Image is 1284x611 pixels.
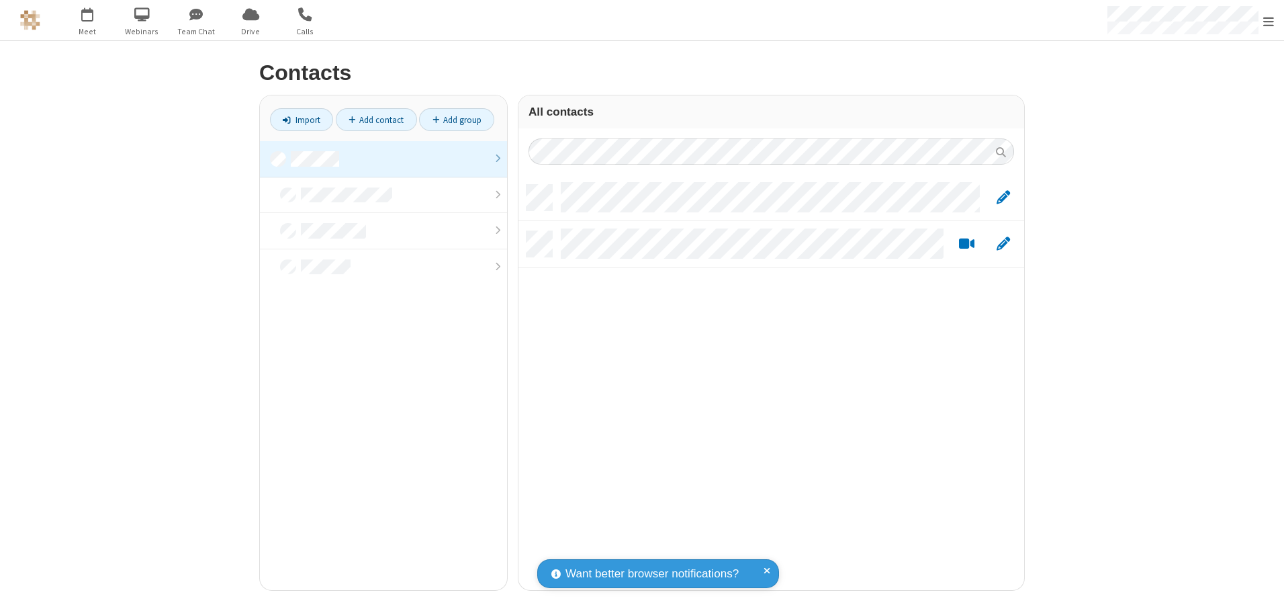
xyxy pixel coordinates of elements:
a: Add group [419,108,494,131]
span: Drive [226,26,276,38]
h3: All contacts [529,106,1014,118]
button: Edit [990,236,1016,253]
a: Import [270,108,333,131]
span: Webinars [117,26,167,38]
span: Calls [280,26,330,38]
span: Want better browser notifications? [565,565,739,583]
button: Start a video meeting [954,236,980,253]
span: Meet [62,26,113,38]
div: grid [518,175,1024,590]
button: Edit [990,190,1016,206]
h2: Contacts [259,61,1025,85]
span: Team Chat [171,26,222,38]
img: QA Selenium DO NOT DELETE OR CHANGE [20,10,40,30]
a: Add contact [336,108,417,131]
